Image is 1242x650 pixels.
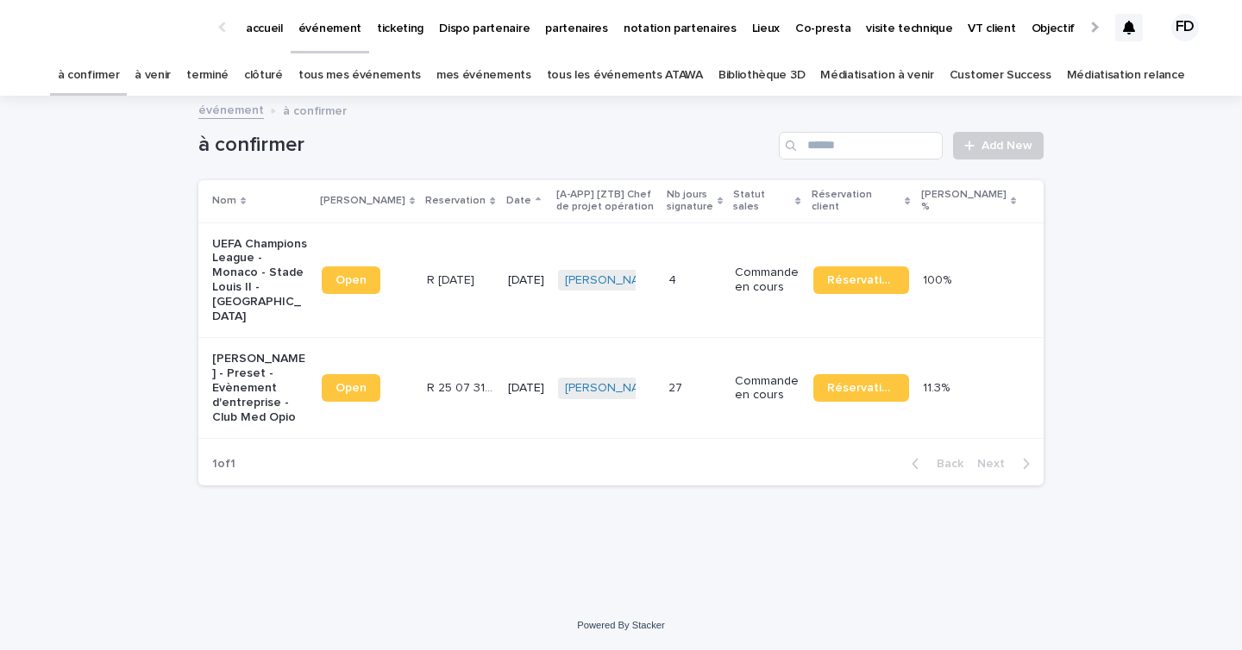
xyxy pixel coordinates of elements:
[1067,55,1185,96] a: Médiatisation relance
[977,458,1015,470] span: Next
[923,378,953,396] p: 11.3%
[427,270,478,288] p: R 25 09 1800
[135,55,171,96] a: à venir
[565,381,659,396] a: [PERSON_NAME]
[827,274,895,286] span: Réservation
[34,10,202,45] img: Ls34BcGeRexTGTNfXpUC
[436,55,531,96] a: mes événements
[427,378,497,396] p: R 25 07 3166
[667,185,713,217] p: Nb jours signature
[212,237,308,324] p: UEFA Champions League - Monaco - Stade Louis II - [GEOGRAPHIC_DATA]
[953,132,1044,159] a: Add New
[668,378,686,396] p: 27
[322,374,380,402] a: Open
[298,55,421,96] a: tous mes événements
[926,458,963,470] span: Back
[198,133,772,158] h1: à confirmer
[813,374,909,402] a: Réservation
[425,191,486,210] p: Reservation
[970,456,1044,472] button: Next
[508,381,544,396] p: [DATE]
[718,55,805,96] a: Bibliothèque 3D
[198,443,249,485] p: 1 of 1
[921,185,1007,217] p: [PERSON_NAME] %
[779,132,943,159] input: Search
[212,352,308,424] p: [PERSON_NAME] - Preset - Evènement d'entreprise - Club Med Opio
[508,273,544,288] p: [DATE]
[735,374,799,403] p: Commande en cours
[813,266,909,294] a: Réservation
[1171,14,1199,41] div: FD
[198,99,264,119] a: événement
[950,55,1051,96] a: Customer Success
[565,273,659,288] a: [PERSON_NAME]
[812,185,901,217] p: Réservation client
[556,185,656,217] p: [A-APP] [ZTB] Chef de projet opération
[923,270,955,288] p: 100%
[212,191,236,210] p: Nom
[577,620,664,630] a: Powered By Stacker
[506,191,531,210] p: Date
[735,266,799,295] p: Commande en cours
[283,100,347,119] p: à confirmer
[320,191,405,210] p: [PERSON_NAME]
[733,185,791,217] p: Statut sales
[820,55,934,96] a: Médiatisation à venir
[186,55,229,96] a: terminé
[547,55,703,96] a: tous les événements ATAWA
[336,274,367,286] span: Open
[244,55,283,96] a: clôturé
[898,456,970,472] button: Back
[198,222,1044,338] tr: UEFA Champions League - Monaco - Stade Louis II - [GEOGRAPHIC_DATA]OpenR [DATE]R [DATE] [DATE][PE...
[827,382,895,394] span: Réservation
[322,266,380,294] a: Open
[982,140,1032,152] span: Add New
[336,382,367,394] span: Open
[58,55,120,96] a: à confirmer
[668,270,680,288] p: 4
[198,338,1044,439] tr: [PERSON_NAME] - Preset - Evènement d'entreprise - Club Med OpioOpenR 25 07 3166R 25 07 3166 [DATE...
